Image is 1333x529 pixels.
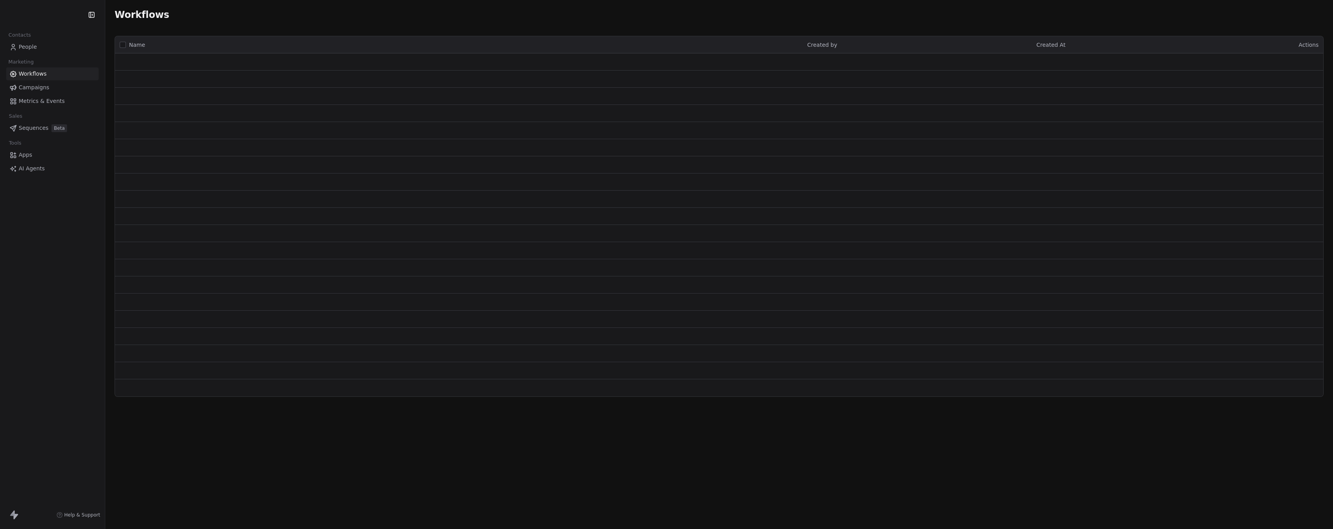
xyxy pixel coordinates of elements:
span: People [19,43,37,51]
a: Metrics & Events [6,95,99,108]
span: Workflows [115,9,169,20]
span: Sequences [19,124,48,132]
a: People [6,41,99,53]
span: Workflows [19,70,47,78]
span: Marketing [5,56,37,68]
span: Tools [5,137,25,149]
span: Contacts [5,29,34,41]
span: Created by [807,42,837,48]
a: AI Agents [6,162,99,175]
span: Apps [19,151,32,159]
span: AI Agents [19,165,45,173]
a: Workflows [6,67,99,80]
span: Metrics & Events [19,97,65,105]
span: Created At [1036,42,1066,48]
a: Apps [6,149,99,161]
a: Campaigns [6,81,99,94]
span: Name [129,41,145,49]
a: Help & Support [57,512,100,518]
span: Beta [51,124,67,132]
span: Sales [5,110,26,122]
span: Actions [1299,42,1319,48]
a: SequencesBeta [6,122,99,134]
span: Help & Support [64,512,100,518]
span: Campaigns [19,83,49,92]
